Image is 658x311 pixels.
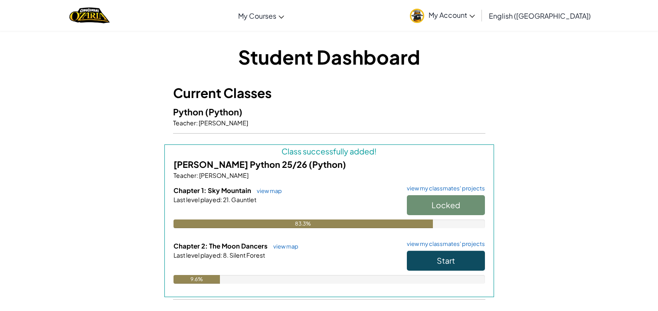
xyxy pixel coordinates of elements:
[174,145,485,157] div: Class successfully added!
[196,119,198,127] span: :
[230,196,256,203] span: Gauntlet
[437,255,455,265] span: Start
[205,106,242,117] span: (Python)
[174,171,196,179] span: Teacher
[484,4,595,27] a: English ([GEOGRAPHIC_DATA])
[69,7,110,24] img: Home
[198,119,248,127] span: [PERSON_NAME]
[174,275,220,284] div: 9.6%
[410,9,424,23] img: avatar
[173,106,205,117] span: Python
[69,7,110,24] a: Ozaria by CodeCombat logo
[198,171,249,179] span: [PERSON_NAME]
[174,219,433,228] div: 83.3%
[406,2,479,29] a: My Account
[173,119,196,127] span: Teacher
[174,159,309,170] span: [PERSON_NAME] Python 25/26
[429,10,475,20] span: My Account
[489,11,591,20] span: English ([GEOGRAPHIC_DATA])
[174,251,220,259] span: Last level played
[220,196,222,203] span: :
[174,186,252,194] span: Chapter 1: Sky Mountain
[222,251,229,259] span: 8.
[222,196,230,203] span: 21.
[220,251,222,259] span: :
[229,251,265,259] span: Silent Forest
[174,242,269,250] span: Chapter 2: The Moon Dancers
[403,241,485,247] a: view my classmates' projects
[238,11,276,20] span: My Courses
[196,171,198,179] span: :
[173,83,485,103] h3: Current Classes
[174,196,220,203] span: Last level played
[309,159,346,170] span: (Python)
[269,243,298,250] a: view map
[234,4,288,27] a: My Courses
[173,43,485,70] h1: Student Dashboard
[407,251,485,271] button: Start
[252,187,282,194] a: view map
[403,186,485,191] a: view my classmates' projects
